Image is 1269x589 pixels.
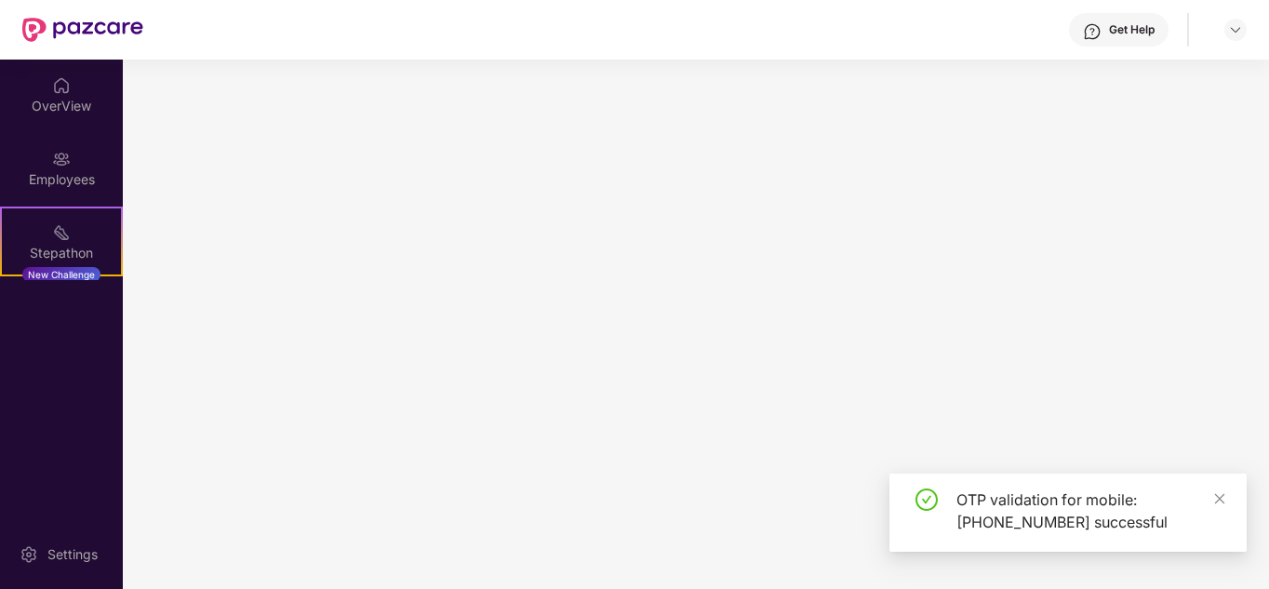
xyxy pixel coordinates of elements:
[1213,492,1226,505] span: close
[52,150,71,168] img: svg+xml;base64,PHN2ZyBpZD0iRW1wbG95ZWVzIiB4bWxucz0iaHR0cDovL3d3dy53My5vcmcvMjAwMC9zdmciIHdpZHRoPS...
[2,244,121,262] div: Stepathon
[1228,22,1243,37] img: svg+xml;base64,PHN2ZyBpZD0iRHJvcGRvd24tMzJ4MzIiIHhtbG5zPSJodHRwOi8vd3d3LnczLm9yZy8yMDAwL3N2ZyIgd2...
[52,76,71,95] img: svg+xml;base64,PHN2ZyBpZD0iSG9tZSIgeG1sbnM9Imh0dHA6Ly93d3cudzMub3JnLzIwMDAvc3ZnIiB3aWR0aD0iMjAiIG...
[22,18,143,42] img: New Pazcare Logo
[1083,22,1102,41] img: svg+xml;base64,PHN2ZyBpZD0iSGVscC0zMngzMiIgeG1sbnM9Imh0dHA6Ly93d3cudzMub3JnLzIwMDAvc3ZnIiB3aWR0aD...
[42,545,103,564] div: Settings
[915,489,938,511] span: check-circle
[1109,22,1155,37] div: Get Help
[52,223,71,242] img: svg+xml;base64,PHN2ZyB4bWxucz0iaHR0cDovL3d3dy53My5vcmcvMjAwMC9zdmciIHdpZHRoPSIyMSIgaGVpZ2h0PSIyMC...
[20,545,38,564] img: svg+xml;base64,PHN2ZyBpZD0iU2V0dGluZy0yMHgyMCIgeG1sbnM9Imh0dHA6Ly93d3cudzMub3JnLzIwMDAvc3ZnIiB3aW...
[956,489,1224,533] div: OTP validation for mobile: [PHONE_NUMBER] successful
[22,267,100,282] div: New Challenge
